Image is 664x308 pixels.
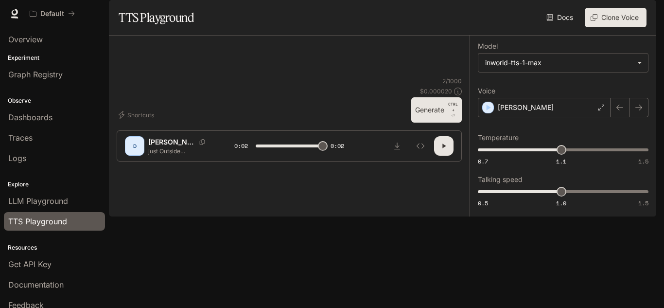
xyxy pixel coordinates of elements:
p: $ 0.000020 [420,87,452,95]
span: 0:02 [234,141,248,151]
button: All workspaces [25,4,79,23]
p: Default [40,10,64,18]
button: Copy Voice ID [195,139,209,145]
h1: TTS Playground [119,8,194,27]
button: Shortcuts [117,107,158,123]
span: 0.7 [478,157,488,165]
p: CTRL + [448,101,458,113]
p: [PERSON_NAME] [498,103,554,112]
button: Download audio [387,136,407,156]
p: 2 / 1000 [442,77,462,85]
div: inworld-tts-1-max [485,58,632,68]
span: 0.5 [478,199,488,207]
p: just Outside [GEOGRAPHIC_DATA] lies a forest of breathtaking beauty… [148,147,211,155]
p: Model [478,43,498,50]
button: GenerateCTRL +⏎ [411,97,462,123]
div: D [127,138,142,154]
p: Talking speed [478,176,523,183]
span: 1.5 [638,157,648,165]
span: 1.0 [556,199,566,207]
p: Voice [478,88,495,94]
button: Inspect [411,136,430,156]
span: 1.5 [638,199,648,207]
p: Temperature [478,134,519,141]
p: ⏎ [448,101,458,119]
div: inworld-tts-1-max [478,54,648,72]
span: 1.1 [556,157,566,165]
span: 0:02 [331,141,344,151]
a: Docs [544,8,577,27]
button: Clone Voice [585,8,647,27]
p: [PERSON_NAME] [148,137,195,147]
